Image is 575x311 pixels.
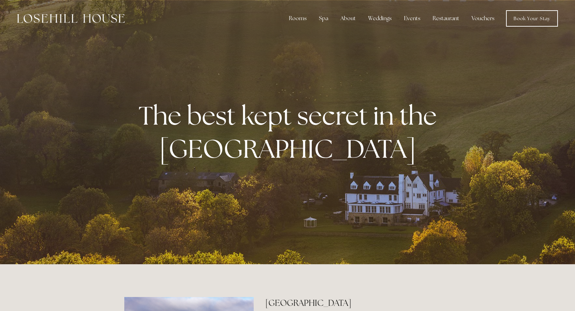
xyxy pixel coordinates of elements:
[283,12,312,25] div: Rooms
[398,12,426,25] div: Events
[265,297,451,309] h2: [GEOGRAPHIC_DATA]
[335,12,361,25] div: About
[506,10,558,27] a: Book Your Stay
[313,12,334,25] div: Spa
[466,12,500,25] a: Vouchers
[17,14,125,23] img: Losehill House
[363,12,397,25] div: Weddings
[139,99,442,166] strong: The best kept secret in the [GEOGRAPHIC_DATA]
[427,12,465,25] div: Restaurant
